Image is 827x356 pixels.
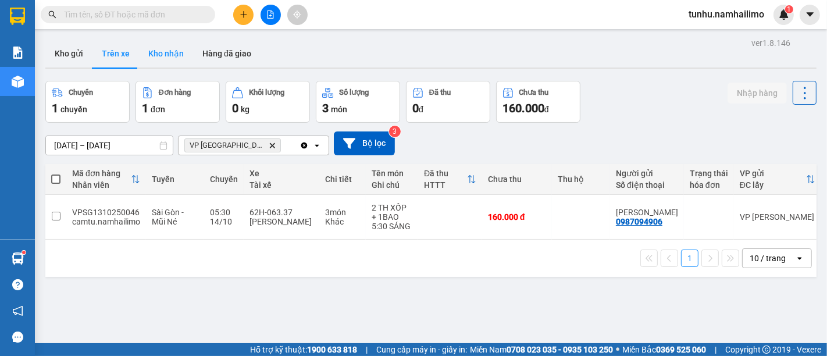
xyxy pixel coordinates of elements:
[690,169,728,178] div: Trạng thái
[785,5,793,13] sup: 1
[470,343,613,356] span: Miền Nam
[616,347,619,352] span: ⚪️
[249,217,313,226] div: [PERSON_NAME]
[656,345,706,354] strong: 0369 525 060
[69,88,93,97] div: Chuyến
[418,164,482,195] th: Toggle SortBy
[12,305,23,316] span: notification
[762,346,771,354] span: copyright
[322,101,329,115] span: 3
[249,169,313,178] div: Xe
[751,37,790,49] div: ver 1.8.146
[325,175,360,184] div: Chi tiết
[22,251,26,254] sup: 1
[429,88,451,97] div: Đã thu
[728,83,787,104] button: Nhập hàng
[261,5,281,25] button: file-add
[45,40,92,67] button: Kho gửi
[240,10,248,19] span: plus
[66,164,146,195] th: Toggle SortBy
[46,136,173,155] input: Select a date range.
[544,105,549,114] span: đ
[249,208,313,217] div: 62H-063.37
[92,40,139,67] button: Trên xe
[233,5,254,25] button: plus
[372,169,412,178] div: Tên món
[72,217,140,226] div: camtu.namhailimo
[805,9,815,20] span: caret-down
[558,175,604,184] div: Thu hộ
[287,5,308,25] button: aim
[679,7,773,22] span: tunhu.namhailimo
[507,345,613,354] strong: 0708 023 035 - 0935 103 250
[366,343,368,356] span: |
[139,40,193,67] button: Kho nhận
[10,8,25,25] img: logo-vxr
[372,180,412,190] div: Ghi chú
[269,142,276,149] svg: Delete
[424,180,467,190] div: HTTT
[152,175,198,184] div: Tuyến
[325,208,360,217] div: 3 món
[800,5,820,25] button: caret-down
[12,279,23,290] span: question-circle
[12,332,23,343] span: message
[372,222,412,231] div: 5:30 SÁNG
[193,40,261,67] button: Hàng đã giao
[690,180,728,190] div: hóa đơn
[372,203,412,222] div: 2 TH XỐP + 1BAO
[316,81,400,123] button: Số lượng3món
[750,252,786,264] div: 10 / trang
[283,140,284,151] input: Selected VP chợ Mũi Né.
[190,141,264,150] span: VP chợ Mũi Né
[300,141,309,150] svg: Clear all
[779,9,789,20] img: icon-new-feature
[331,105,347,114] span: món
[312,141,322,150] svg: open
[210,208,238,217] div: 05:30
[681,250,698,267] button: 1
[210,175,238,184] div: Chuyến
[159,88,191,97] div: Đơn hàng
[249,88,284,97] div: Khối lượng
[616,169,678,178] div: Người gửi
[616,208,678,217] div: Vũ Thiên
[136,81,220,123] button: Đơn hàng1đơn
[787,5,791,13] span: 1
[334,131,395,155] button: Bộ lọc
[241,105,249,114] span: kg
[740,169,806,178] div: VP gửi
[419,105,423,114] span: đ
[406,81,490,123] button: Đã thu0đ
[339,88,369,97] div: Số lượng
[293,10,301,19] span: aim
[795,254,804,263] svg: open
[184,138,281,152] span: VP chợ Mũi Né, close by backspace
[616,180,678,190] div: Số điện thoại
[142,101,148,115] span: 1
[740,180,806,190] div: ĐC lấy
[232,101,238,115] span: 0
[424,169,467,178] div: Đã thu
[616,217,662,226] div: 0987094906
[519,88,549,97] div: Chưa thu
[740,212,815,222] div: VP [PERSON_NAME]
[151,105,165,114] span: đơn
[488,212,546,222] div: 160.000 đ
[48,10,56,19] span: search
[266,10,275,19] span: file-add
[249,180,313,190] div: Tài xế
[502,101,544,115] span: 160.000
[72,208,140,217] div: VPSG1310250046
[622,343,706,356] span: Miền Bắc
[412,101,419,115] span: 0
[488,175,546,184] div: Chưa thu
[12,47,24,59] img: solution-icon
[734,164,821,195] th: Toggle SortBy
[60,105,87,114] span: chuyến
[389,126,401,137] sup: 3
[376,343,467,356] span: Cung cấp máy in - giấy in:
[12,252,24,265] img: warehouse-icon
[152,208,184,226] span: Sài Gòn - Mũi Né
[307,345,357,354] strong: 1900 633 818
